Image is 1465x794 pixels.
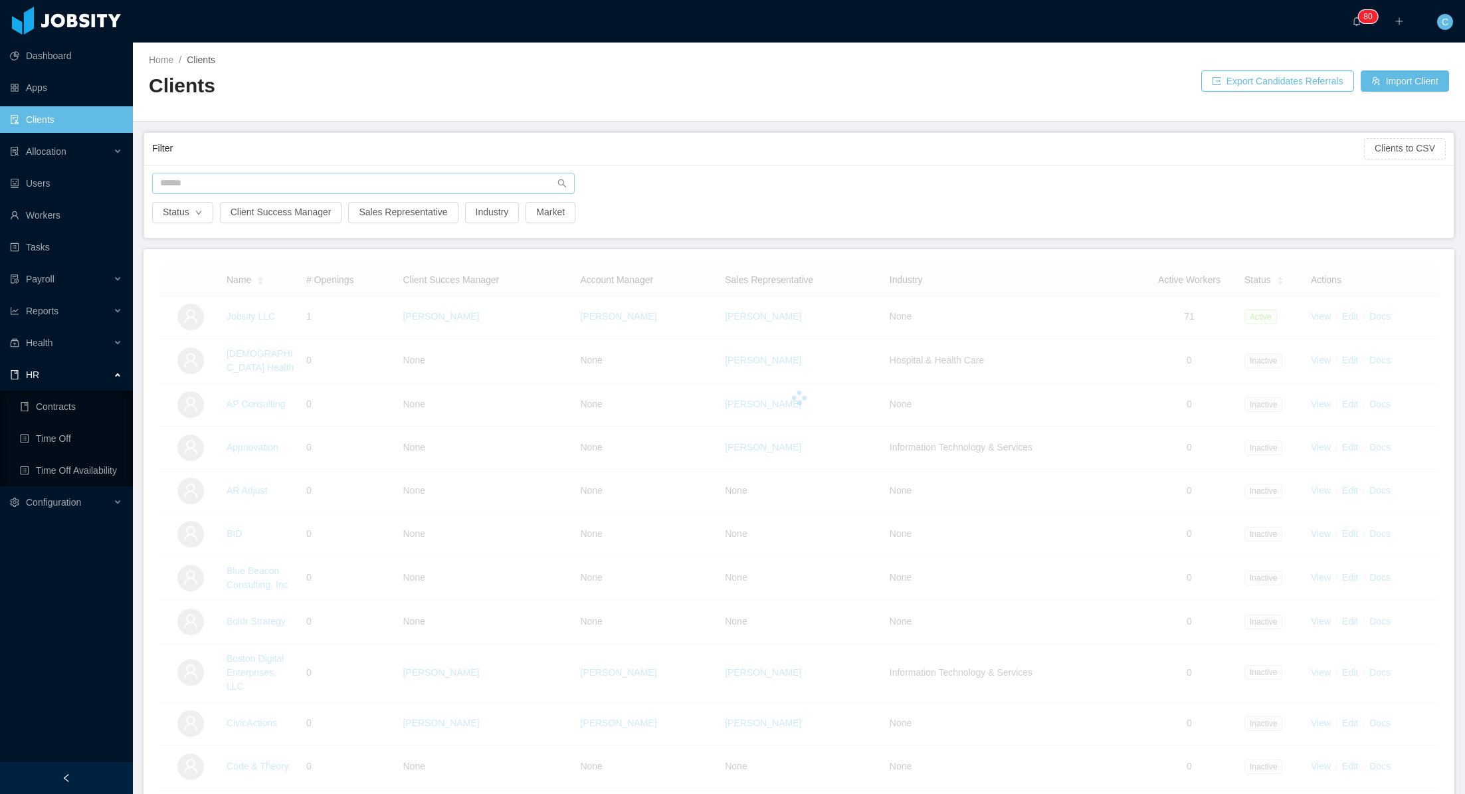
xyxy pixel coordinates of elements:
span: Reports [26,306,58,316]
button: Market [526,202,575,223]
button: Statusicon: down [152,202,213,223]
button: icon: usergroup-addImport Client [1361,70,1449,92]
i: icon: bell [1352,17,1361,26]
p: 0 [1368,10,1373,23]
button: icon: exportExport Candidates Referrals [1201,70,1354,92]
span: Payroll [26,274,54,284]
i: icon: line-chart [10,306,19,316]
span: Health [26,338,52,348]
a: icon: userWorkers [10,202,122,229]
sup: 80 [1358,10,1377,23]
i: icon: search [557,179,567,188]
a: icon: profileTasks [10,234,122,260]
h2: Clients [149,72,799,100]
i: icon: book [10,370,19,379]
button: Clients to CSV [1364,138,1446,159]
p: 8 [1363,10,1368,23]
i: icon: setting [10,498,19,507]
div: Filter [152,136,1364,161]
span: / [179,54,181,65]
a: Home [149,54,173,65]
a: icon: appstoreApps [10,74,122,101]
i: icon: medicine-box [10,338,19,347]
a: icon: profileTime Off Availability [20,457,122,484]
a: icon: profileTime Off [20,425,122,452]
a: icon: pie-chartDashboard [10,43,122,69]
a: icon: robotUsers [10,170,122,197]
span: HR [26,369,39,380]
a: icon: bookContracts [20,393,122,420]
i: icon: file-protect [10,274,19,284]
span: C [1442,14,1448,30]
button: Sales Representative [348,202,458,223]
span: Clients [187,54,215,65]
button: Client Success Manager [220,202,342,223]
i: icon: plus [1395,17,1404,26]
button: Industry [465,202,520,223]
a: icon: auditClients [10,106,122,133]
span: Allocation [26,146,66,157]
i: icon: solution [10,147,19,156]
span: Configuration [26,497,81,508]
